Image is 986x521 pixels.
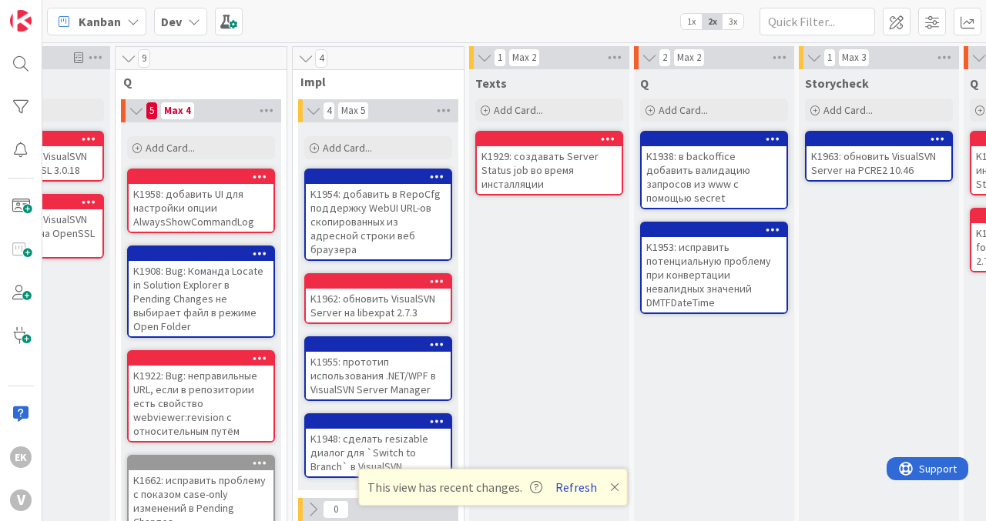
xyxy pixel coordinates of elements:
div: K1955: прототип использования .NET/WPF в VisualSVN Server Manager [306,352,451,399]
div: K1948: сделать resizable диалог для `Switch to Branch` в VisualSVN [306,415,451,476]
div: K1962: обновить VisualSVN Server на libexpat 2.7.3 [306,275,451,322]
span: 1 [823,48,836,67]
div: K1953: исправить потенциальную проблему при конвертации невалидных значений DMTFDateTime [642,237,786,312]
span: Add Card... [323,141,372,155]
div: Max 2 [677,54,701,62]
div: K1922: Bug: неправильные URL, если в репозитории есть свойство webviewer:revision с относительным... [129,352,273,441]
div: EK [10,446,32,468]
div: K1958: добавить UI для настройки опции AlwaysShowCommandLog [129,170,273,232]
span: Support [32,2,70,21]
div: K1938: в backoffice добавить валидацию запросов из www с помощью secret [642,146,786,208]
span: 1x [681,14,702,29]
span: Texts [475,75,507,91]
div: K1922: Bug: неправильные URL, если в репозитории есть свойство webviewer:revision с относительным... [129,366,273,441]
span: Add Card... [146,141,195,155]
span: 0 [323,500,349,519]
span: Impl [300,74,444,89]
div: Max 5 [341,107,365,115]
span: 4 [315,49,327,68]
span: Storycheck [805,75,869,91]
span: Add Card... [494,103,543,117]
span: Q [970,75,978,91]
span: 2 [659,48,671,67]
div: Max 2 [512,54,536,62]
span: 9 [138,49,150,68]
div: K1958: добавить UI для настройки опции AlwaysShowCommandLog [129,184,273,232]
span: Q [640,75,649,91]
span: 3x [723,14,743,29]
span: Add Card... [823,103,873,117]
img: Visit kanbanzone.com [10,10,32,32]
span: 4 [323,102,335,120]
span: 1 [494,48,506,67]
button: Refresh [550,477,602,497]
div: Max 4 [164,107,191,115]
div: K1963: обновить VisualSVN Server на PCRE2 10.46 [807,146,951,180]
div: Max 3 [842,54,866,62]
div: K1929: создавать Server Status job во время инсталляции [477,132,622,194]
div: V [10,489,32,511]
div: K1908: Bug: Команда Locate in Solution Explorer в Pending Changes не выбирает файл в режиме Open ... [129,247,273,336]
span: 5 [146,102,158,120]
span: Add Card... [659,103,708,117]
span: 2x [702,14,723,29]
div: K1963: обновить VisualSVN Server на PCRE2 10.46 [807,132,951,180]
div: K1938: в backoffice добавить валидацию запросов из www с помощью secret [642,132,786,208]
div: K1948: сделать resizable диалог для `Switch to Branch` в VisualSVN [306,429,451,476]
b: Dev [161,14,182,29]
div: K1955: прототип использования .NET/WPF в VisualSVN Server Manager [306,338,451,399]
div: K1953: исправить потенциальную проблему при конвертации невалидных значений DMTFDateTime [642,223,786,312]
div: K1908: Bug: Команда Locate in Solution Explorer в Pending Changes не выбирает файл в режиме Open ... [129,261,273,336]
span: Q [123,74,267,89]
input: Quick Filter... [760,8,875,35]
div: K1954: добавить в RepoCfg поддержку WebUI URL-ов скопированных из адресной строки веб браузера [306,184,451,259]
span: Kanban [79,12,121,31]
div: K1954: добавить в RepoCfg поддержку WebUI URL-ов скопированных из адресной строки веб браузера [306,170,451,259]
div: K1929: создавать Server Status job во время инсталляции [477,146,622,194]
span: This view has recent changes. [367,478,542,496]
div: K1962: обновить VisualSVN Server на libexpat 2.7.3 [306,289,451,322]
